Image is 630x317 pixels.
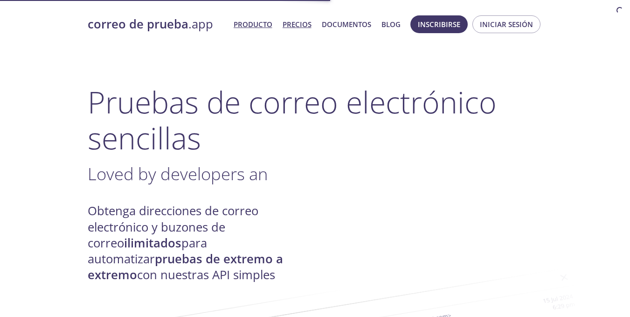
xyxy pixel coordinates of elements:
font: Obtenga direcciones de correo electrónico y buzones de correo [88,203,258,251]
a: correo de prueba.app [88,16,226,32]
font: Blog [381,20,401,29]
a: Documentos [322,18,371,30]
a: Blog [381,18,401,30]
a: Producto [234,18,272,30]
font: Pruebas de correo electrónico sencillas [88,81,497,158]
font: .app [188,16,213,32]
a: Precios [283,18,312,30]
font: Precios [283,20,312,29]
font: ilimitados [124,235,181,251]
font: Documentos [322,20,371,29]
span: Loved by developers an [88,162,268,185]
button: Inscribirse [410,15,468,33]
font: Inscribirse [418,20,460,29]
font: pruebas de extremo a extremo [88,251,283,283]
font: correo de prueba [88,16,188,32]
font: Producto [234,20,272,29]
button: Iniciar sesión [472,15,540,33]
font: para automatizar [88,235,207,267]
font: Iniciar sesión [480,20,533,29]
